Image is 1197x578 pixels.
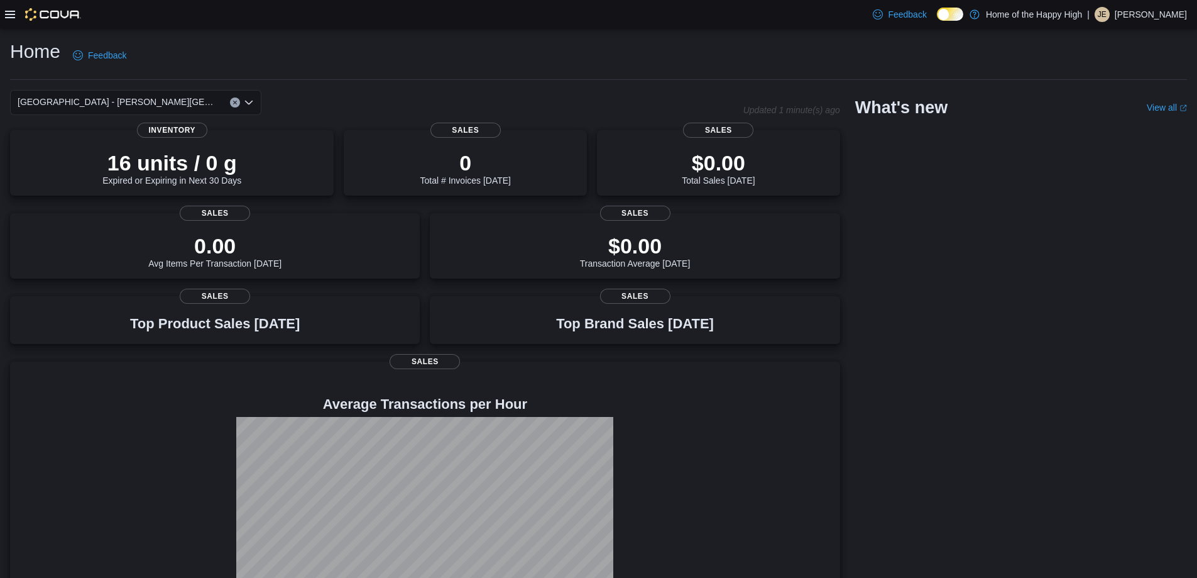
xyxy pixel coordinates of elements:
span: Sales [180,289,250,304]
input: Dark Mode [937,8,963,21]
span: [GEOGRAPHIC_DATA] - [PERSON_NAME][GEOGRAPHIC_DATA] - Fire & Flower [18,94,217,109]
span: JE [1098,7,1107,22]
div: Jeremiah Edwards [1095,7,1110,22]
p: Updated 1 minute(s) ago [743,105,840,115]
span: Feedback [88,49,126,62]
span: Sales [180,206,250,221]
span: Inventory [137,123,207,138]
p: | [1087,7,1090,22]
p: $0.00 [580,233,691,258]
p: 0.00 [148,233,281,258]
p: 0 [420,150,511,175]
img: Cova [25,8,81,21]
p: 16 units / 0 g [102,150,241,175]
div: Avg Items Per Transaction [DATE] [148,233,281,269]
button: Open list of options [244,97,254,108]
div: Total # Invoices [DATE] [420,150,511,186]
p: [PERSON_NAME] [1115,7,1187,22]
h2: What's new [855,97,948,118]
button: Clear input [230,97,240,108]
div: Transaction Average [DATE] [580,233,691,269]
h1: Home [10,39,60,64]
div: Expired or Expiring in Next 30 Days [102,150,241,186]
a: View allExternal link [1147,103,1187,113]
span: Sales [600,206,670,221]
div: Total Sales [DATE] [682,150,755,186]
span: Feedback [888,8,926,21]
span: Sales [430,123,501,138]
h4: Average Transactions per Hour [20,397,830,412]
a: Feedback [68,43,131,68]
h3: Top Product Sales [DATE] [130,316,300,331]
span: Sales [683,123,753,138]
p: $0.00 [682,150,755,175]
h3: Top Brand Sales [DATE] [556,316,714,331]
a: Feedback [868,2,931,27]
p: Home of the Happy High [986,7,1082,22]
span: Sales [390,354,460,369]
svg: External link [1179,104,1187,112]
span: Sales [600,289,670,304]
